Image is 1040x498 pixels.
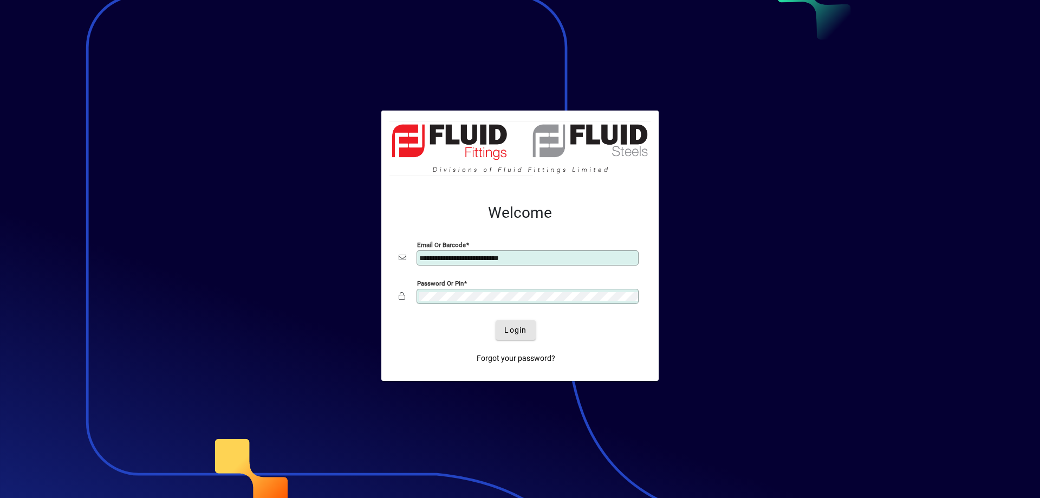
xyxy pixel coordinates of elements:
mat-label: Password or Pin [417,280,464,287]
span: Forgot your password? [477,353,555,364]
h2: Welcome [399,204,641,222]
span: Login [504,325,526,336]
mat-label: Email or Barcode [417,241,466,249]
button: Login [496,320,535,340]
a: Forgot your password? [472,348,560,368]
